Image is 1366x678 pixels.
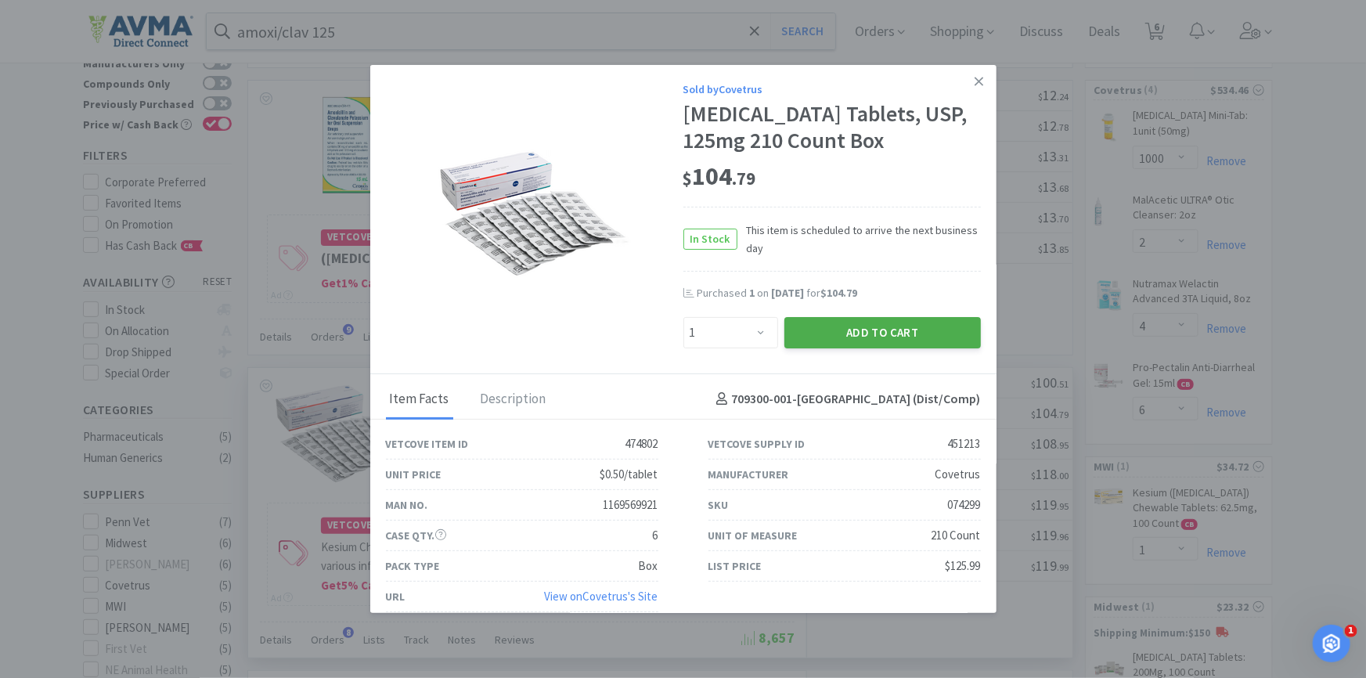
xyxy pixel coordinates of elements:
[708,527,798,544] div: Unit of Measure
[946,557,981,575] div: $125.99
[772,286,805,300] span: [DATE]
[683,81,981,98] div: Sold by Covetrus
[708,557,762,575] div: List Price
[386,466,442,483] div: Unit Price
[683,160,756,192] span: 104
[386,588,405,605] div: URL
[639,557,658,575] div: Box
[737,222,981,257] span: This item is scheduled to arrive the next business day
[684,229,737,249] span: In Stock
[386,380,453,420] div: Item Facts
[604,496,658,514] div: 1169569921
[386,496,428,514] div: Man No.
[948,496,981,514] div: 074299
[710,389,981,409] h4: 709300-001 - [GEOGRAPHIC_DATA] (Dist/Comp)
[386,527,446,544] div: Case Qty.
[437,150,633,279] img: fd091043ad7a468b99daa5c3b20bc6a8_451213.png
[1313,625,1350,662] iframe: Intercom live chat
[386,435,469,453] div: Vetcove Item ID
[932,526,981,545] div: 210 Count
[600,465,658,484] div: $0.50/tablet
[821,286,858,300] span: $104.79
[708,435,806,453] div: Vetcove Supply ID
[935,465,981,484] div: Covetrus
[948,435,981,453] div: 451213
[697,286,981,301] div: Purchased on for
[653,526,658,545] div: 6
[1345,625,1357,637] span: 1
[625,435,658,453] div: 474802
[708,496,729,514] div: SKU
[750,286,755,300] span: 1
[708,466,789,483] div: Manufacturer
[784,317,981,348] button: Add to Cart
[683,168,693,189] span: $
[477,380,550,420] div: Description
[683,101,981,153] div: [MEDICAL_DATA] Tablets, USP, 125mg 210 Count Box
[545,589,658,604] a: View onCovetrus's Site
[733,168,756,189] span: . 79
[386,557,440,575] div: Pack Type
